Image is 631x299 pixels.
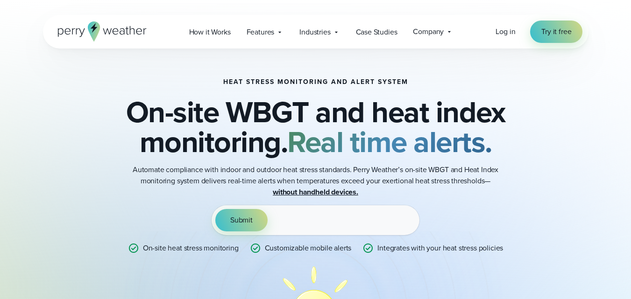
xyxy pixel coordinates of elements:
h2: On-site WBGT and heat index monitoring. [90,97,542,157]
button: Submit [215,209,268,231]
a: Try it free [530,21,582,43]
span: Company [413,26,444,37]
span: How it Works [189,27,231,38]
a: How it Works [181,22,239,42]
span: Submit [230,215,253,226]
span: Features [247,27,275,38]
p: On-site heat stress monitoring [143,243,239,254]
span: Industries [299,27,330,38]
p: Customizable mobile alerts [265,243,352,254]
a: Log in [496,26,515,37]
strong: Real time alerts. [287,120,492,164]
p: Integrates with your heat stress policies [377,243,503,254]
strong: without handheld devices. [273,187,358,197]
h1: Heat Stress Monitoring and Alert System [223,78,408,86]
span: Case Studies [356,27,397,38]
span: Try it free [541,26,571,37]
p: Automate compliance with indoor and outdoor heat stress standards. Perry Weather’s on-site WBGT a... [129,164,503,198]
a: Case Studies [348,22,405,42]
